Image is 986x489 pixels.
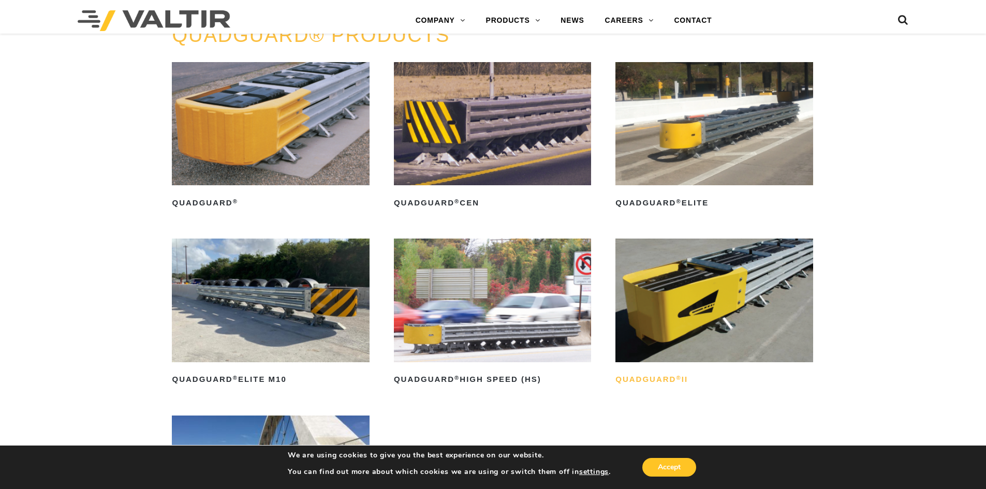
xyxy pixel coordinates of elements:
a: PRODUCTS [476,10,551,31]
h2: QuadGuard Elite M10 [172,372,369,388]
h2: QuadGuard [172,195,369,211]
button: settings [579,467,609,477]
sup: ® [454,198,460,204]
sup: ® [454,375,460,381]
a: QuadGuard®High Speed (HS) [394,239,591,388]
a: QuadGuard® [172,62,369,211]
a: NEWS [550,10,594,31]
a: QuadGuard®II [615,239,813,388]
h2: QuadGuard High Speed (HS) [394,372,591,388]
h2: QuadGuard CEN [394,195,591,211]
a: CAREERS [595,10,664,31]
button: Accept [642,458,696,477]
a: QuadGuard®Elite M10 [172,239,369,388]
p: We are using cookies to give you the best experience on our website. [288,451,611,460]
h2: QuadGuard II [615,372,813,388]
p: You can find out more about which cookies we are using or switch them off in . [288,467,611,477]
sup: ® [233,198,238,204]
h2: QuadGuard Elite [615,195,813,211]
sup: ® [676,198,681,204]
a: QuadGuard®CEN [394,62,591,211]
img: Valtir [78,10,230,31]
sup: ® [676,375,681,381]
a: COMPANY [405,10,476,31]
sup: ® [233,375,238,381]
a: QuadGuard®Elite [615,62,813,211]
a: QUADGUARD® PRODUCTS [172,24,450,46]
a: CONTACT [664,10,722,31]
